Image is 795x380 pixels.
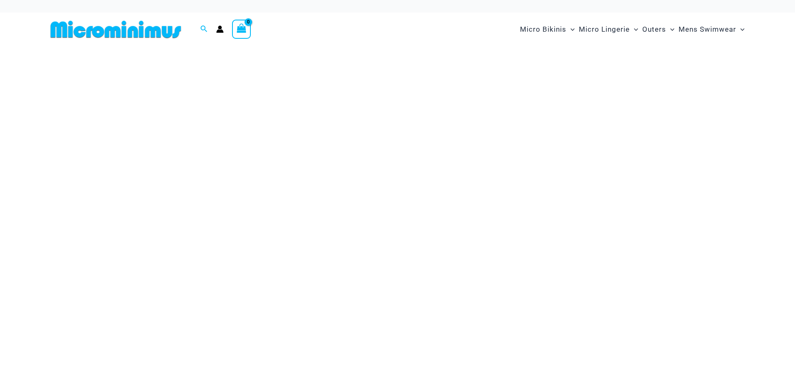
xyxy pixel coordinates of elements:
span: Micro Lingerie [579,19,630,40]
img: MM SHOP LOGO FLAT [47,20,184,39]
a: OutersMenu ToggleMenu Toggle [640,17,676,42]
a: Micro BikinisMenu ToggleMenu Toggle [518,17,577,42]
span: Menu Toggle [630,19,638,40]
a: Micro LingerieMenu ToggleMenu Toggle [577,17,640,42]
a: Mens SwimwearMenu ToggleMenu Toggle [676,17,747,42]
a: Account icon link [216,25,224,33]
span: Menu Toggle [736,19,745,40]
a: Search icon link [200,24,208,35]
span: Micro Bikinis [520,19,566,40]
span: Menu Toggle [566,19,575,40]
nav: Site Navigation [517,15,748,43]
span: Mens Swimwear [679,19,736,40]
span: Outers [642,19,666,40]
span: Menu Toggle [666,19,674,40]
a: View Shopping Cart, empty [232,20,251,39]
